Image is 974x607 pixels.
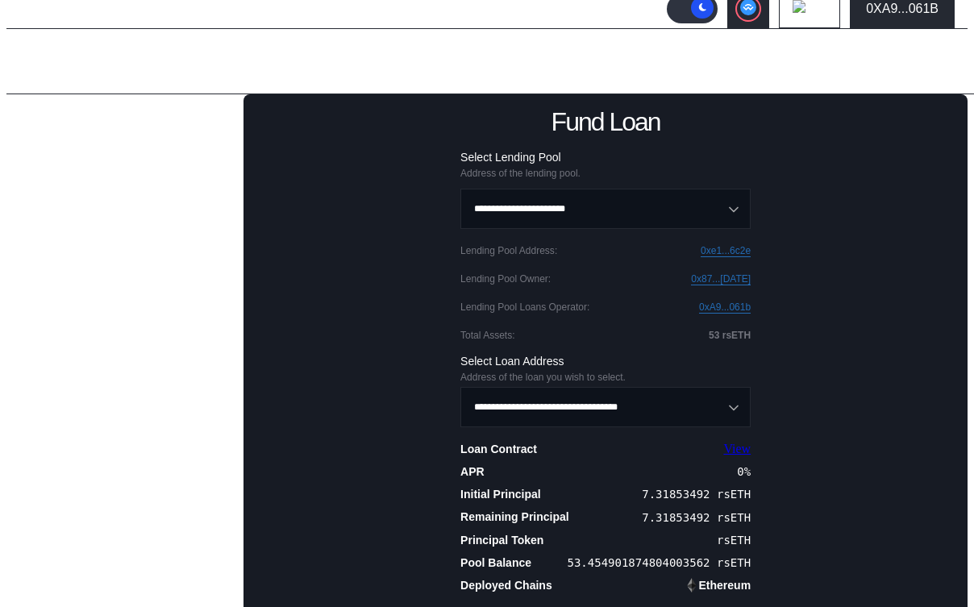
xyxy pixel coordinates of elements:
[460,372,751,383] div: Address of the loan you wish to select.
[39,405,215,425] div: Liquidate Loan
[685,578,699,592] img: Ethereum
[460,533,543,547] div: Principal Token
[19,47,144,77] div: Admin Page
[39,380,215,400] div: Call Loan
[28,459,64,474] div: Loans
[460,464,485,479] div: APR
[723,442,751,456] a: View
[39,331,215,350] div: Change Loan APR
[460,301,589,313] div: Lending Pool Loans Operator :
[460,168,751,179] div: Address of the lending pool.
[28,592,133,606] div: Balance Collateral
[737,465,751,478] div: 0 %
[460,442,537,456] div: Loan Contract
[39,187,215,206] div: Accept Loan Principal
[866,2,939,16] div: 0XA9...061B
[460,487,541,501] div: Initial Principal
[39,252,215,285] div: Update Processing Hour and Issuance Limits
[39,162,215,181] div: Fund Loan
[39,355,215,375] div: Set Loan Fees
[460,509,569,524] div: Remaining Principal
[23,508,239,530] div: Set Withdrawal
[460,245,557,256] div: Lending Pool Address :
[460,354,751,368] div: Select Loan Address
[709,330,751,341] div: 53 rsETH
[691,273,751,285] a: 0x87...[DATE]
[701,245,751,257] a: 0xe1...6c2e
[39,212,215,246] div: Set Loans Deployer and Operator
[28,433,103,447] div: Subaccounts
[642,488,751,501] div: 7.31853492 rsETH
[28,565,83,580] div: Collateral
[460,273,551,285] div: Lending Pool Owner :
[699,578,751,592] div: Ethereum
[23,534,239,557] div: Set Loan Fees
[552,107,660,137] div: Fund Loan
[460,150,751,164] div: Select Lending Pool
[460,189,751,229] button: Open menu
[642,511,751,524] div: 7.31853492 rsETH
[568,556,751,569] div: 53.454901874804003562 rsETH
[699,301,751,314] a: 0xA9...061b
[39,291,215,325] div: Pause Deposits and Withdrawals
[717,534,751,547] div: rsETH
[23,481,239,504] div: Withdraw to Lender
[460,387,751,427] button: Open menu
[28,114,110,129] div: Lending Pools
[460,555,531,570] div: Pool Balance
[39,137,215,156] div: Deploy Loan
[460,578,552,592] div: Deployed Chains
[460,330,514,341] div: Total Assets :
